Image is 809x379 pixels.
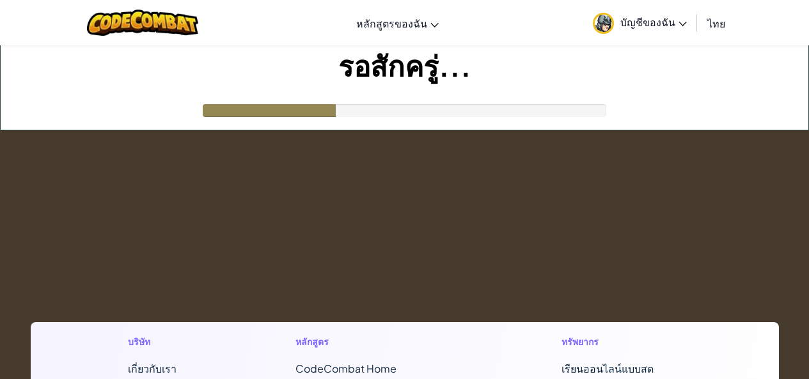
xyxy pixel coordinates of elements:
[707,17,725,30] span: ไทย
[356,17,427,30] span: หลักสูตรของฉัน
[620,15,687,29] span: บัญชีของฉัน
[87,10,199,36] img: CodeCombat logo
[593,13,614,34] img: avatar
[1,45,808,85] h1: รอสักครู่...
[562,362,654,375] a: เรียนออนไลน์แบบสด
[295,335,455,348] h1: หลักสูตร
[295,362,397,375] span: CodeCombat Home
[128,335,189,348] h1: บริษัท
[586,3,693,43] a: บัญชีของฉัน
[128,362,177,375] a: เกี่ยวกับเรา
[701,6,732,40] a: ไทย
[562,335,681,348] h1: ทรัพยากร
[350,6,445,40] a: หลักสูตรของฉัน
